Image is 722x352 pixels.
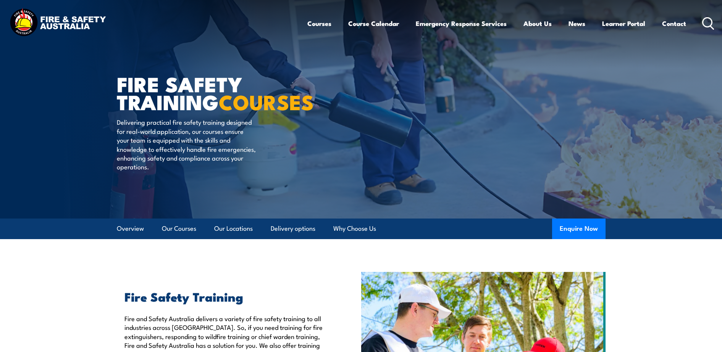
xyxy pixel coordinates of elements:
a: Emergency Response Services [416,13,507,34]
a: Courses [307,13,331,34]
h1: FIRE SAFETY TRAINING [117,75,305,110]
p: Delivering practical fire safety training designed for real-world application, our courses ensure... [117,117,256,171]
strong: COURSES [219,85,314,117]
h2: Fire Safety Training [124,291,326,302]
a: Our Locations [214,219,253,239]
a: About Us [523,13,552,34]
a: Delivery options [271,219,315,239]
a: Course Calendar [348,13,399,34]
button: Enquire Now [552,219,606,239]
a: News [569,13,585,34]
a: Our Courses [162,219,196,239]
a: Why Choose Us [333,219,376,239]
a: Learner Portal [602,13,645,34]
a: Contact [662,13,686,34]
a: Overview [117,219,144,239]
